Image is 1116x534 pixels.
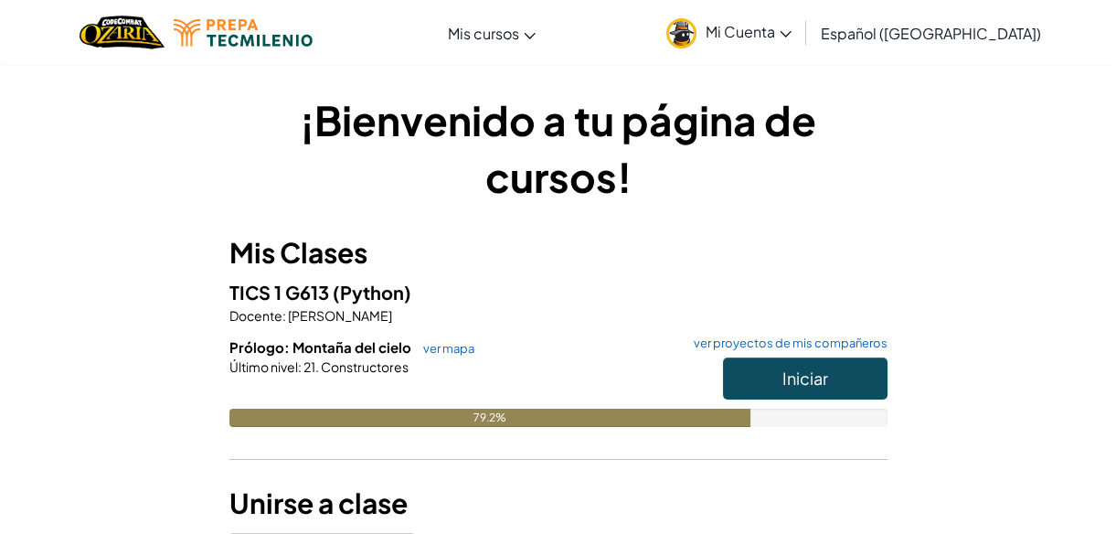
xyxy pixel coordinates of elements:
h3: Unirse a clase [229,483,887,524]
a: Mis cursos [439,8,545,58]
span: Docente [229,307,282,324]
h3: Mis Clases [229,232,887,273]
span: Español ([GEOGRAPHIC_DATA]) [821,24,1041,43]
span: Mi Cuenta [706,22,792,41]
span: 21. [302,358,319,375]
span: TICS 1 G613 [229,281,333,304]
span: Iniciar [782,368,828,389]
a: ver mapa [414,341,474,356]
span: Último nivel [229,358,298,375]
div: 79.2% [229,409,750,427]
button: Iniciar [723,358,887,400]
a: ver proyectos de mis compañeros [685,337,887,349]
img: Tecmilenio logo [174,19,313,47]
span: Mis cursos [448,24,519,43]
span: : [298,358,302,375]
span: Prólogo: Montaña del cielo [229,338,414,356]
img: avatar [666,18,696,48]
a: Español ([GEOGRAPHIC_DATA]) [812,8,1050,58]
span: [PERSON_NAME] [286,307,392,324]
a: Ozaria by CodeCombat logo [80,14,165,51]
span: : [282,307,286,324]
span: (Python) [333,281,411,304]
span: Constructores [319,358,409,375]
a: Mi Cuenta [657,4,801,61]
h1: ¡Bienvenido a tu página de cursos! [229,91,887,205]
img: Home [80,14,165,51]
